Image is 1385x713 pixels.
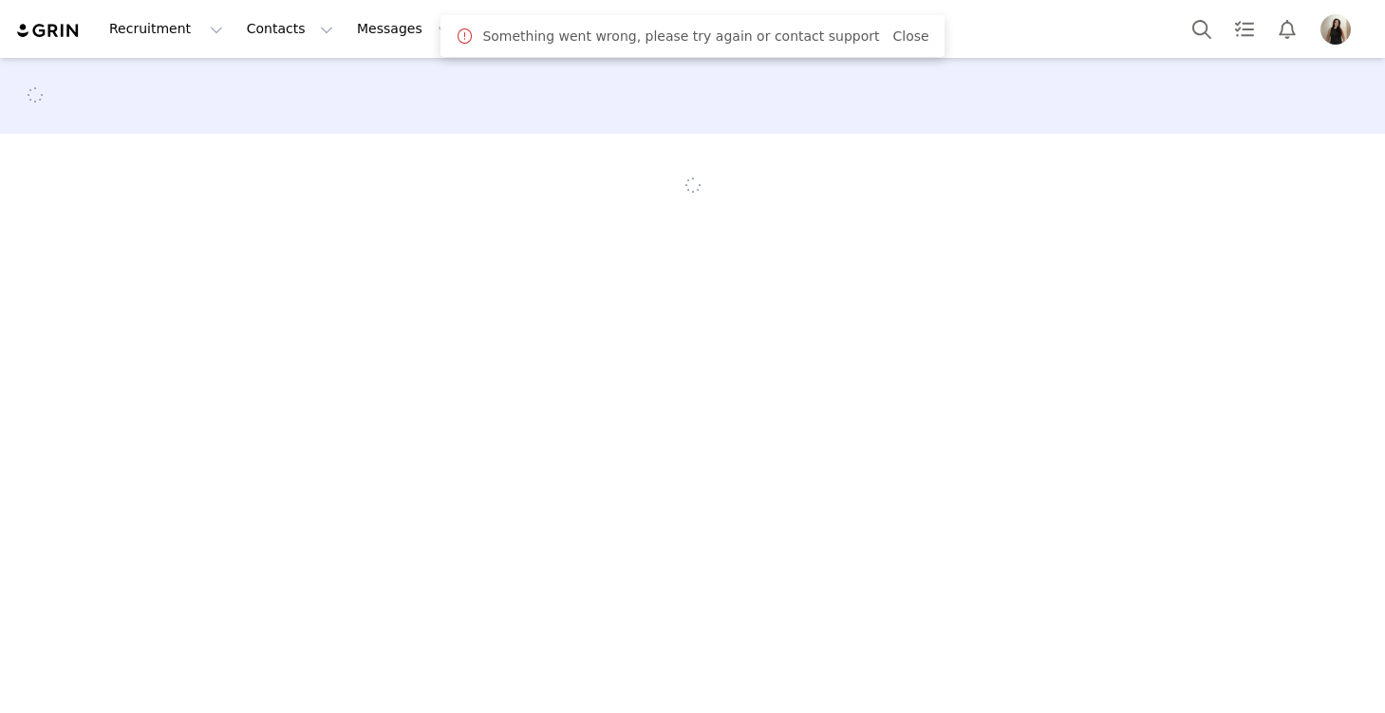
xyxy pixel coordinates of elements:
button: Contacts [235,8,345,50]
button: Content [572,8,676,50]
button: Recruitment [98,8,234,50]
button: Program [463,8,571,50]
img: a9acc4c8-4825-4f76-9f85-d9ef616c421b.jpg [1320,14,1351,45]
button: Search [1181,8,1223,50]
button: Notifications [1266,8,1308,50]
span: Something went wrong, please try again or contact support [482,27,879,47]
button: Reporting [677,8,795,50]
a: Tasks [1224,8,1265,50]
a: Community [795,8,904,50]
a: Close [892,28,928,44]
button: Profile [1309,14,1370,45]
button: Messages [346,8,462,50]
img: grin logo [15,22,82,40]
